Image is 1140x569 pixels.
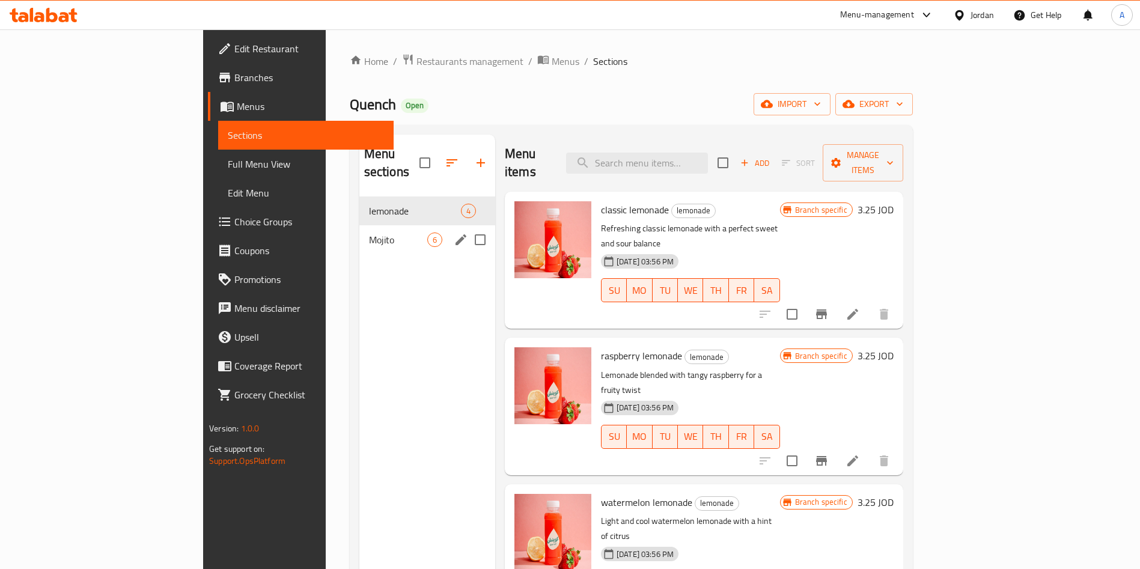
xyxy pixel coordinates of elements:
[858,201,894,218] h6: 3.25 JOD
[234,272,384,287] span: Promotions
[601,278,627,302] button: SU
[402,53,523,69] a: Restaurants management
[234,330,384,344] span: Upsell
[401,100,428,111] span: Open
[703,278,728,302] button: TH
[678,278,703,302] button: WE
[601,493,692,511] span: watermelon lemonade
[971,8,994,22] div: Jordan
[632,428,647,445] span: MO
[703,425,728,449] button: TH
[710,150,736,175] span: Select section
[708,282,724,299] span: TH
[601,514,780,544] p: Light and cool watermelon lemonade with a hint of citrus
[234,301,384,315] span: Menu disclaimer
[208,351,394,380] a: Coverage Report
[612,549,678,560] span: [DATE] 03:56 PM
[359,192,495,259] nav: Menu sections
[870,446,898,475] button: delete
[208,236,394,265] a: Coupons
[683,428,698,445] span: WE
[234,388,384,402] span: Grocery Checklist
[683,282,698,299] span: WE
[672,204,715,218] span: lemonade
[612,402,678,413] span: [DATE] 03:56 PM
[428,234,442,246] span: 6
[612,256,678,267] span: [DATE] 03:56 PM
[807,446,836,475] button: Branch-specific-item
[708,428,724,445] span: TH
[228,186,384,200] span: Edit Menu
[695,496,739,510] span: lemonade
[729,278,754,302] button: FR
[208,207,394,236] a: Choice Groups
[759,282,775,299] span: SA
[514,347,591,424] img: raspberry lemonade
[369,204,461,218] span: lemonade
[858,494,894,511] h6: 3.25 JOD
[593,54,627,68] span: Sections
[653,425,678,449] button: TU
[584,54,588,68] li: /
[601,347,682,365] span: raspberry lemonade
[606,428,622,445] span: SU
[566,153,708,174] input: search
[734,282,749,299] span: FR
[462,205,475,217] span: 4
[684,350,729,364] div: lemonade
[627,425,652,449] button: MO
[218,121,394,150] a: Sections
[208,380,394,409] a: Grocery Checklist
[427,233,442,247] div: items
[739,156,771,170] span: Add
[1120,8,1124,22] span: A
[350,53,913,69] nav: breadcrumb
[754,93,831,115] button: import
[241,421,260,436] span: 1.0.0
[845,97,903,112] span: export
[369,233,427,247] span: Mojito
[234,70,384,85] span: Branches
[870,300,898,329] button: delete
[412,150,437,175] span: Select all sections
[601,201,669,219] span: classic lemonade
[528,54,532,68] li: /
[734,428,749,445] span: FR
[657,282,673,299] span: TU
[437,148,466,177] span: Sort sections
[823,144,903,181] button: Manage items
[835,93,913,115] button: export
[228,157,384,171] span: Full Menu View
[208,63,394,92] a: Branches
[695,496,739,511] div: lemonade
[461,204,476,218] div: items
[763,97,821,112] span: import
[759,428,775,445] span: SA
[218,178,394,207] a: Edit Menu
[846,454,860,468] a: Edit menu item
[736,154,774,172] span: Add item
[505,145,552,181] h2: Menu items
[754,425,779,449] button: SA
[234,243,384,258] span: Coupons
[209,441,264,457] span: Get support on:
[359,225,495,254] div: Mojito6edit
[208,92,394,121] a: Menus
[209,453,285,469] a: Support.OpsPlatform
[416,54,523,68] span: Restaurants management
[846,307,860,321] a: Edit menu item
[779,448,805,473] span: Select to update
[678,425,703,449] button: WE
[209,421,239,436] span: Version:
[452,231,470,249] button: edit
[632,282,647,299] span: MO
[601,425,627,449] button: SU
[208,265,394,294] a: Promotions
[228,128,384,142] span: Sections
[514,201,591,278] img: classic lemonade
[218,150,394,178] a: Full Menu View
[208,294,394,323] a: Menu disclaimer
[729,425,754,449] button: FR
[601,368,780,398] p: Lemonade blended with tangy raspberry for a fruity twist
[807,300,836,329] button: Branch-specific-item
